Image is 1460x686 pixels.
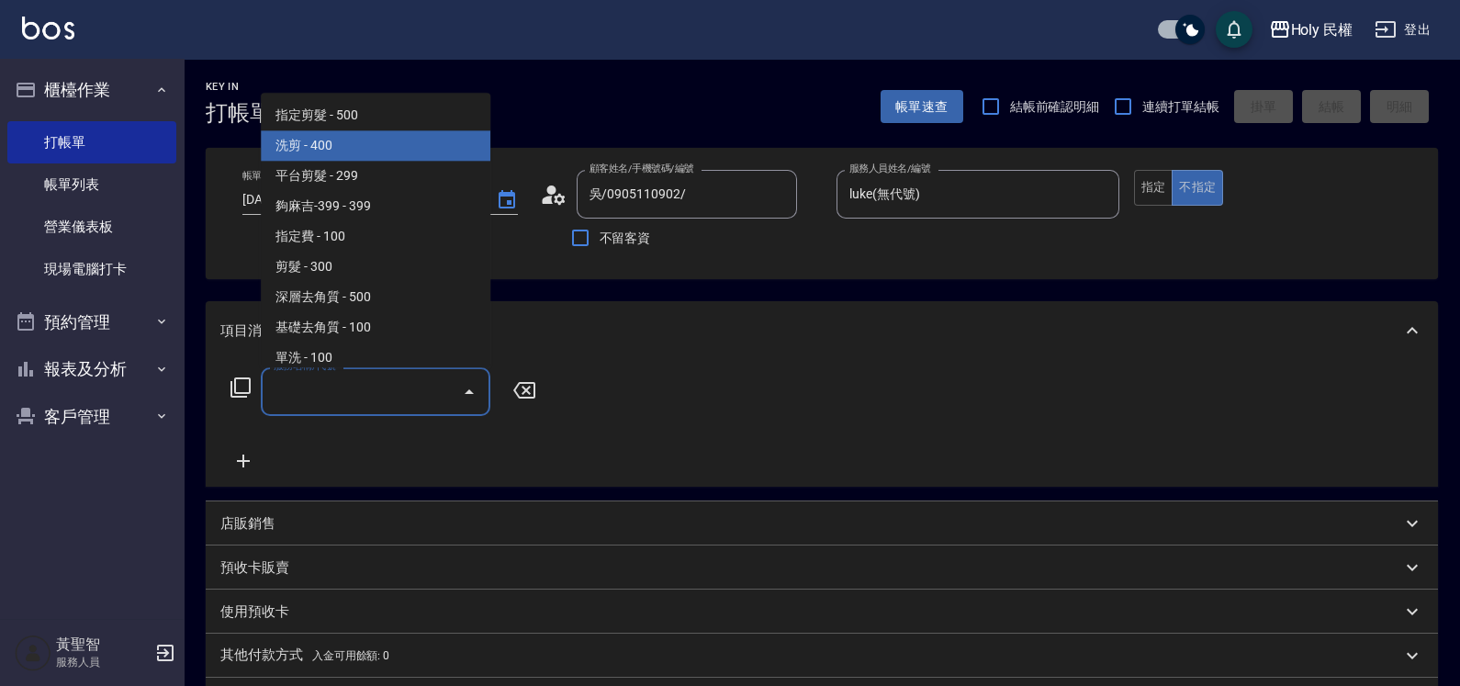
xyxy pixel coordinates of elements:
button: 帳單速查 [881,90,963,124]
span: 指定剪髮 - 500 [261,101,490,131]
div: 其他付款方式入金可用餘額: 0 [206,634,1438,678]
span: 夠麻吉-399 - 399 [261,192,490,222]
a: 打帳單 [7,121,176,163]
a: 帳單列表 [7,163,176,206]
div: Holy 民權 [1291,18,1353,41]
img: Person [15,635,51,671]
button: 客戶管理 [7,393,176,441]
button: 不指定 [1172,170,1223,206]
p: 預收卡販賣 [220,558,289,578]
button: Holy 民權 [1262,11,1361,49]
div: 預收卡販賣 [206,545,1438,590]
span: 結帳前確認明細 [1010,97,1100,117]
p: 其他付款方式 [220,646,389,666]
span: 平台剪髮 - 299 [261,162,490,192]
span: 入金可用餘額: 0 [312,649,390,662]
button: 預約管理 [7,298,176,346]
button: save [1216,11,1252,48]
span: 單洗 - 100 [261,343,490,374]
span: 連續打單結帳 [1142,97,1219,117]
label: 帳單日期 [242,169,281,183]
p: 服務人員 [56,654,150,670]
p: 使用預收卡 [220,602,289,622]
button: 指定 [1134,170,1174,206]
h3: 打帳單 [206,100,272,126]
span: 基礎去角質 - 100 [261,313,490,343]
h2: Key In [206,81,272,93]
h5: 黃聖智 [56,635,150,654]
span: 不留客資 [600,229,651,248]
label: 服務人員姓名/編號 [849,162,930,175]
button: Choose date, selected date is 2025-10-11 [485,178,529,222]
img: Logo [22,17,74,39]
button: 登出 [1367,13,1438,47]
span: 深層去角質 - 500 [261,283,490,313]
button: 櫃檯作業 [7,66,176,114]
span: 剪髮 - 300 [261,253,490,283]
span: 指定費 - 100 [261,222,490,253]
span: 洗剪 - 400 [261,131,490,162]
div: 使用預收卡 [206,590,1438,634]
button: Close [455,377,484,407]
p: 店販銷售 [220,514,275,534]
div: 項目消費 [206,301,1438,360]
a: 現場電腦打卡 [7,248,176,290]
a: 營業儀表板 [7,206,176,248]
div: 店販銷售 [206,501,1438,545]
p: 項目消費 [220,321,275,341]
label: 顧客姓名/手機號碼/編號 [590,162,694,175]
button: 報表及分析 [7,345,176,393]
input: YYYY/MM/DD hh:mm [242,185,477,215]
